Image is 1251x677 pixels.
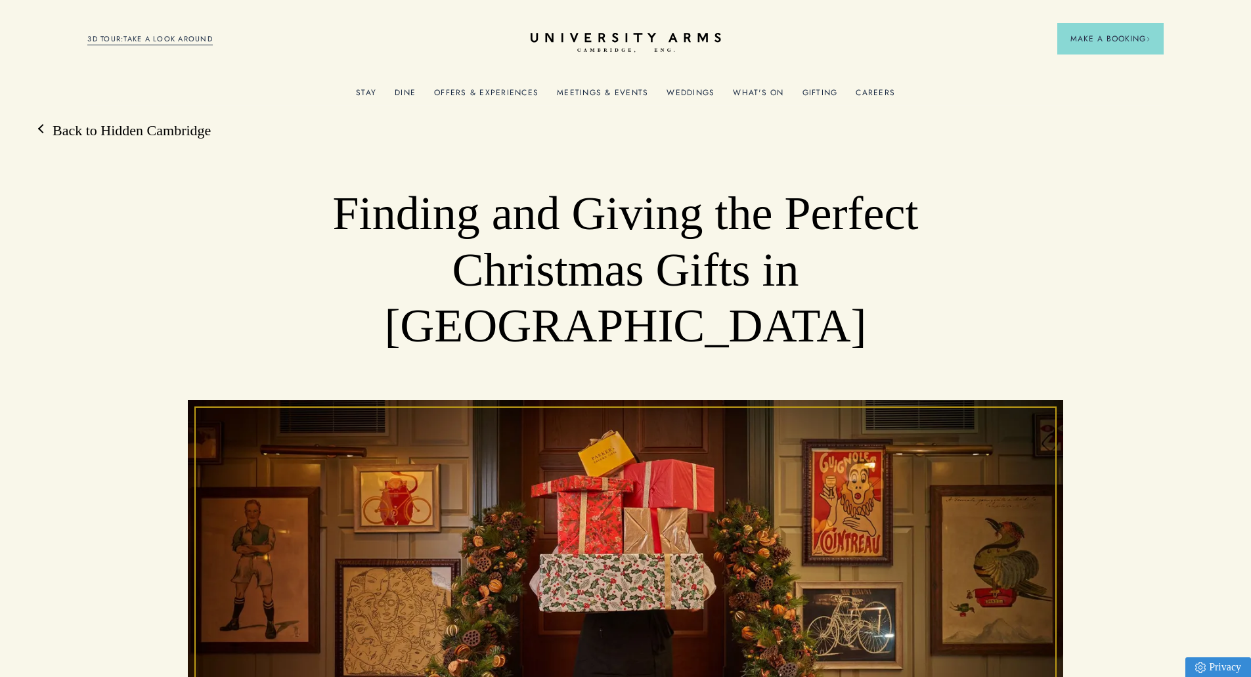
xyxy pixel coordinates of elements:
a: Privacy [1185,657,1251,677]
a: Offers & Experiences [434,88,538,105]
a: Gifting [802,88,838,105]
a: 3D TOUR:TAKE A LOOK AROUND [87,33,213,45]
a: Dine [395,88,416,105]
a: Weddings [667,88,714,105]
img: Arrow icon [1146,37,1151,41]
button: Make a BookingArrow icon [1057,23,1164,55]
a: Careers [856,88,895,105]
span: Make a Booking [1070,33,1151,45]
a: Home [531,33,721,53]
a: Meetings & Events [557,88,648,105]
h1: Finding and Giving the Perfect Christmas Gifts in [GEOGRAPHIC_DATA] [275,186,976,355]
a: Stay [356,88,376,105]
a: Back to Hidden Cambridge [39,121,211,141]
img: Privacy [1195,662,1206,673]
a: What's On [733,88,783,105]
